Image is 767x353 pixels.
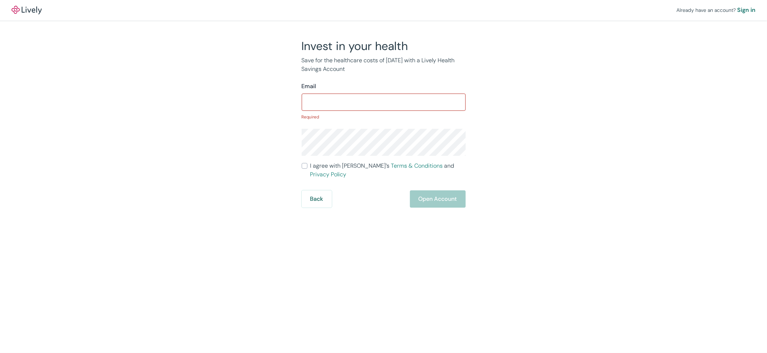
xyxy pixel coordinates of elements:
div: Already have an account? [676,6,755,14]
img: Lively [12,6,42,14]
h2: Invest in your health [302,39,466,53]
a: Privacy Policy [310,171,347,178]
button: Back [302,190,332,208]
p: Required [302,114,466,120]
a: LivelyLively [12,6,42,14]
label: Email [302,82,316,91]
span: I agree with [PERSON_NAME]’s and [310,162,466,179]
a: Sign in [737,6,755,14]
a: Terms & Conditions [391,162,443,169]
p: Save for the healthcare costs of [DATE] with a Lively Health Savings Account [302,56,466,73]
